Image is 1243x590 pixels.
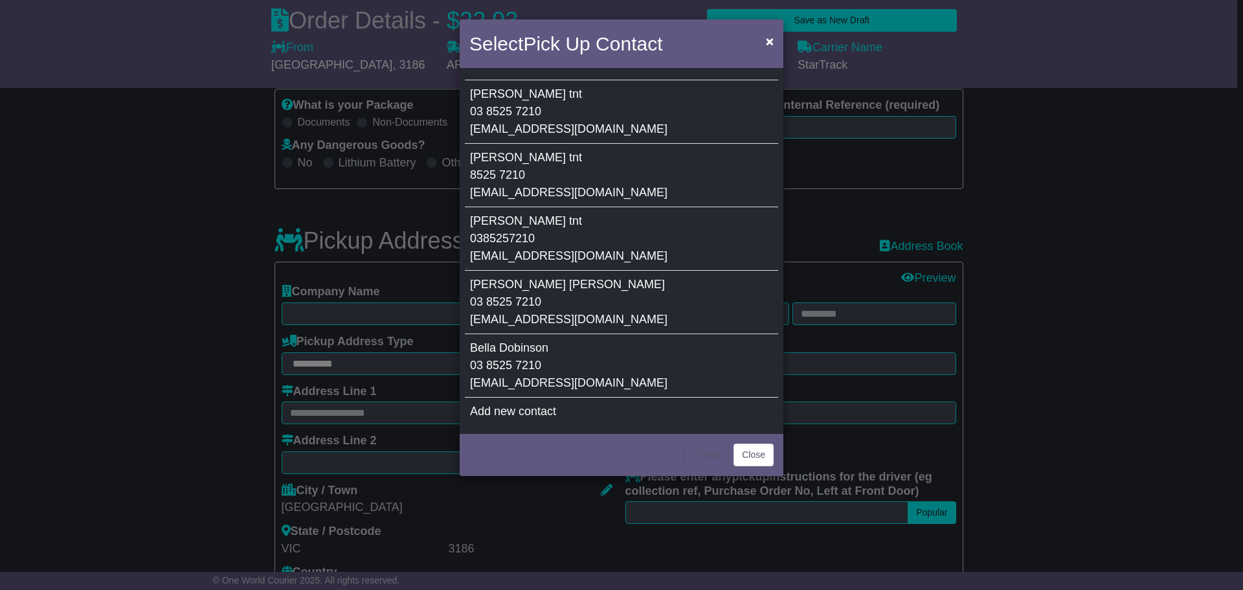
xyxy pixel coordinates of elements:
span: tnt [569,214,582,227]
span: 03 8525 7210 [470,359,541,372]
span: [PERSON_NAME] [470,87,566,100]
h4: Select [469,29,662,58]
span: [PERSON_NAME] [470,214,566,227]
span: [EMAIL_ADDRESS][DOMAIN_NAME] [470,376,667,389]
span: [PERSON_NAME] [470,151,566,164]
span: × [766,34,774,49]
span: Contact [596,33,662,54]
span: [PERSON_NAME] [470,278,566,291]
button: Close [759,28,780,54]
span: [EMAIL_ADDRESS][DOMAIN_NAME] [470,313,667,326]
span: [EMAIL_ADDRESS][DOMAIN_NAME] [470,249,667,262]
span: Bella [470,341,496,354]
span: [PERSON_NAME] [569,278,665,291]
span: Add new contact [470,405,556,418]
span: tnt [569,87,582,100]
span: Pick Up [523,33,590,54]
span: 8525 7210 [470,168,525,181]
span: 03 8525 7210 [470,295,541,308]
button: Close [733,444,774,466]
span: tnt [569,151,582,164]
span: [EMAIL_ADDRESS][DOMAIN_NAME] [470,186,667,199]
span: 03 8525 7210 [470,105,541,118]
span: Dobinson [499,341,548,354]
span: 0385257210 [470,232,535,245]
span: [EMAIL_ADDRESS][DOMAIN_NAME] [470,122,667,135]
button: < Back [684,444,729,466]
